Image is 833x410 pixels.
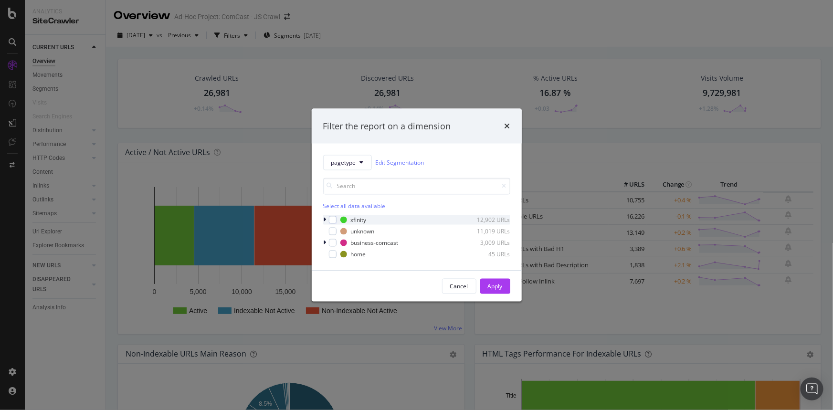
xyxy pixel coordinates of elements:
div: 12,902 URLs [464,216,510,224]
div: Filter the report on a dimension [323,120,451,132]
div: Select all data available [323,202,510,210]
input: Search [323,178,510,195]
a: Edit Segmentation [376,158,424,168]
div: Apply [488,282,503,290]
div: Cancel [450,282,468,290]
button: Cancel [442,279,476,294]
div: 45 URLs [464,250,510,258]
div: xfinity [351,216,367,224]
div: Open Intercom Messenger [801,378,823,400]
div: modal [312,108,522,302]
button: Apply [480,279,510,294]
div: business-comcast [351,239,399,247]
span: pagetype [331,158,356,167]
div: times [505,120,510,132]
div: home [351,250,366,258]
div: 11,019 URLs [464,227,510,235]
div: unknown [351,227,375,235]
div: 3,009 URLs [464,239,510,247]
button: pagetype [323,155,372,170]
